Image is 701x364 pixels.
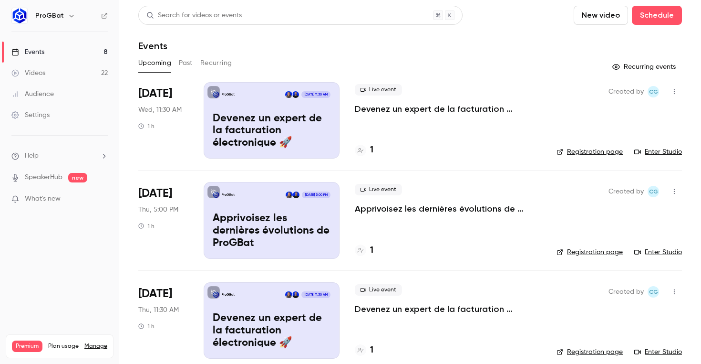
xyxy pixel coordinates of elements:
[138,82,188,159] div: Sep 24 Wed, 11:30 AM (Europe/Paris)
[12,8,27,23] img: ProGBat
[11,151,108,161] li: help-dropdown-opener
[222,193,235,197] p: ProGBat
[634,247,682,257] a: Enter Studio
[204,182,340,258] a: Apprivoisez les dernières évolutions de ProGBatProGBatCharles GallardElodie Lecocq[DATE] 5:00 PMA...
[25,194,61,204] span: What's new
[68,173,87,182] span: new
[138,40,167,52] h1: Events
[213,113,330,150] p: Devenez un expert de la facturation électronique 🚀
[146,11,242,21] div: Search for videos or events
[301,291,330,298] span: [DATE] 11:30 AM
[204,82,340,159] a: Devenez un expert de la facturation électronique 🚀ProGBatCharles GallardElodie Lecocq[DATE] 11:30...
[138,286,172,301] span: [DATE]
[648,186,659,197] span: Charles Gallard
[293,192,299,198] img: Charles Gallard
[11,47,44,57] div: Events
[634,347,682,357] a: Enter Studio
[213,312,330,349] p: Devenez un expert de la facturation électronique 🚀
[138,86,172,101] span: [DATE]
[84,343,107,350] a: Manage
[285,291,292,298] img: Elodie Lecocq
[355,344,373,357] a: 1
[608,59,682,75] button: Recurring events
[301,91,330,98] span: [DATE] 11:30 AM
[649,86,658,97] span: CG
[355,244,373,257] a: 1
[222,292,235,297] p: ProGBat
[608,286,644,298] span: Created by
[286,192,292,198] img: Elodie Lecocq
[355,103,541,115] a: Devenez un expert de la facturation électronique 🚀
[138,122,155,130] div: 1 h
[557,347,623,357] a: Registration page
[138,305,179,315] span: Thu, 11:30 AM
[649,186,658,197] span: CG
[200,55,232,71] button: Recurring
[12,341,42,352] span: Premium
[138,182,188,258] div: Oct 2 Thu, 5:00 PM (Europe/Paris)
[11,89,54,99] div: Audience
[648,286,659,298] span: Charles Gallard
[355,284,402,296] span: Live event
[138,205,178,214] span: Thu, 5:00 PM
[608,186,644,197] span: Created by
[138,105,182,115] span: Wed, 11:30 AM
[179,55,193,71] button: Past
[302,192,330,198] span: [DATE] 5:00 PM
[292,291,299,298] img: Charles Gallard
[25,151,39,161] span: Help
[355,184,402,195] span: Live event
[138,222,155,230] div: 1 h
[370,244,373,257] h4: 1
[11,68,45,78] div: Videos
[292,91,299,98] img: Charles Gallard
[355,144,373,157] a: 1
[204,282,340,359] a: Devenez un expert de la facturation électronique 🚀ProGBatCharles GallardElodie Lecocq[DATE] 11:30...
[608,86,644,97] span: Created by
[213,213,330,249] p: Apprivoisez les dernières évolutions de ProGBat
[11,110,50,120] div: Settings
[222,92,235,97] p: ProGBat
[574,6,628,25] button: New video
[138,55,171,71] button: Upcoming
[355,84,402,96] span: Live event
[355,203,541,214] a: Apprivoisez les dernières évolutions de ProGBat
[138,322,155,330] div: 1 h
[370,144,373,157] h4: 1
[285,91,292,98] img: Elodie Lecocq
[557,147,623,157] a: Registration page
[648,86,659,97] span: Charles Gallard
[355,303,541,315] a: Devenez un expert de la facturation électronique 🚀
[138,186,172,201] span: [DATE]
[557,247,623,257] a: Registration page
[138,282,188,359] div: Oct 30 Thu, 11:30 AM (Europe/Paris)
[634,147,682,157] a: Enter Studio
[649,286,658,298] span: CG
[35,11,64,21] h6: ProGBat
[48,343,79,350] span: Plan usage
[25,172,62,182] a: SpeakerHub
[632,6,682,25] button: Schedule
[370,344,373,357] h4: 1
